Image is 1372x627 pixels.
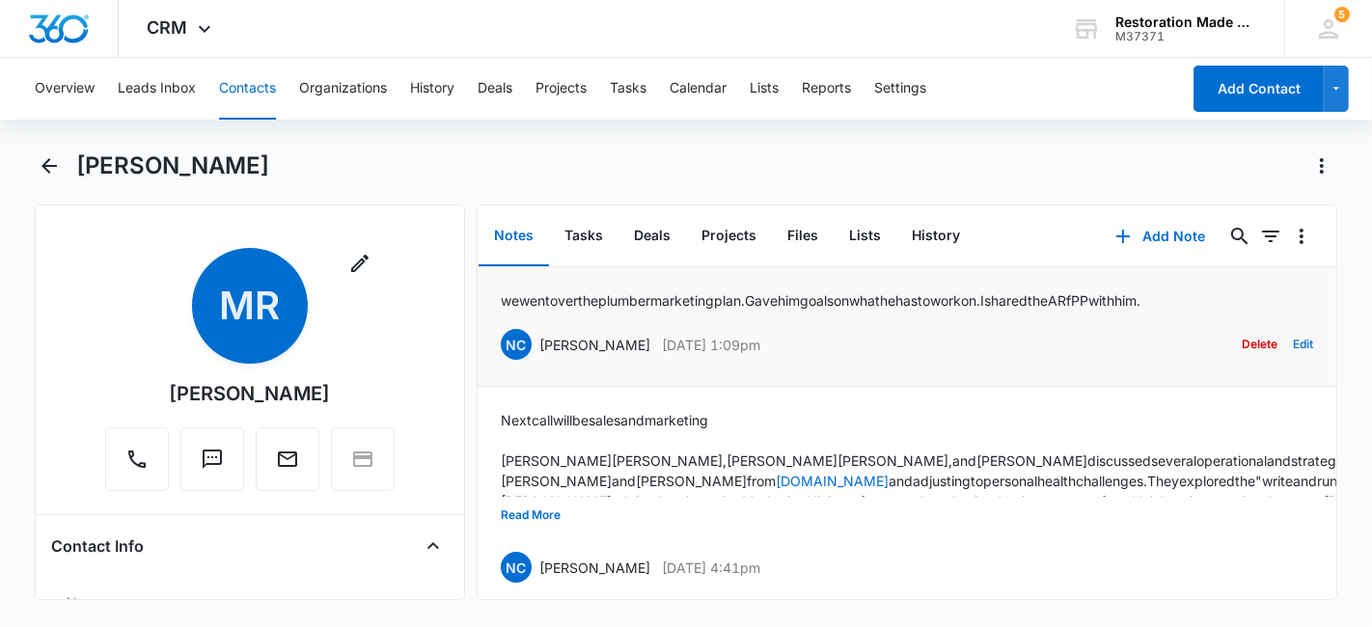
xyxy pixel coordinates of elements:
[834,206,896,266] button: Lists
[1194,66,1324,112] button: Add Contact
[662,558,760,578] p: [DATE] 4:41pm
[299,58,387,120] button: Organizations
[148,17,188,38] span: CRM
[539,335,650,355] p: [PERSON_NAME]
[105,427,169,491] button: Call
[776,473,889,489] a: [DOMAIN_NAME]
[180,457,244,474] a: Text
[478,58,512,120] button: Deals
[772,206,834,266] button: Files
[1306,150,1337,181] button: Actions
[67,592,433,613] label: Name
[1242,326,1277,363] button: Delete
[501,290,1140,311] p: we went over the plumber marketing plan. Gave him goals on what he has to work on. I shared the A...
[802,58,851,120] button: Reports
[410,58,454,120] button: History
[35,150,65,181] button: Back
[1115,30,1256,43] div: account id
[180,427,244,491] button: Text
[549,206,618,266] button: Tasks
[219,58,276,120] button: Contacts
[1334,7,1350,22] span: 5
[618,206,686,266] button: Deals
[1224,221,1255,252] button: Search...
[874,58,926,120] button: Settings
[1096,213,1224,259] button: Add Note
[418,531,449,561] button: Close
[610,58,646,120] button: Tasks
[479,206,549,266] button: Notes
[686,206,772,266] button: Projects
[1334,7,1350,22] div: notifications count
[256,457,319,474] a: Email
[1115,14,1256,30] div: account name
[51,534,144,558] h4: Contact Info
[118,58,196,120] button: Leads Inbox
[1286,221,1317,252] button: Overflow Menu
[105,457,169,474] a: Call
[1255,221,1286,252] button: Filters
[896,206,975,266] button: History
[35,58,95,120] button: Overview
[539,558,650,578] p: [PERSON_NAME]
[501,552,532,583] span: NC
[1293,326,1313,363] button: Edit
[192,248,308,364] span: MR
[169,379,330,408] div: [PERSON_NAME]
[76,151,269,180] h1: [PERSON_NAME]
[256,427,319,491] button: Email
[750,58,779,120] button: Lists
[662,335,760,355] p: [DATE] 1:09pm
[501,497,561,533] button: Read More
[501,329,532,360] span: NC
[535,58,587,120] button: Projects
[670,58,727,120] button: Calendar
